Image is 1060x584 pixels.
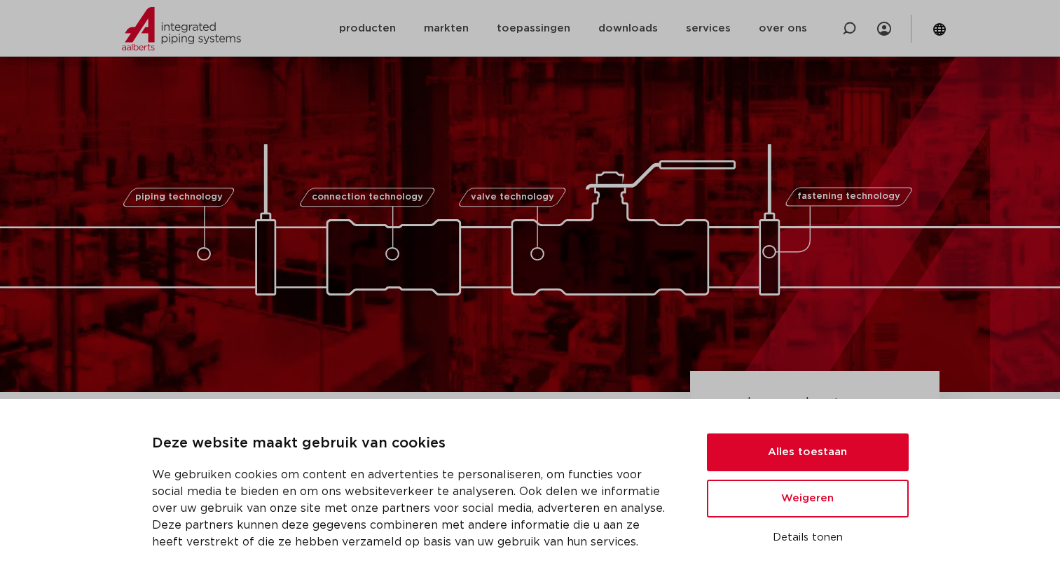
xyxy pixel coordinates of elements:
p: We gebruiken cookies om content en advertenties te personaliseren, om functies voor social media ... [152,466,673,550]
span: fastening technology [797,193,900,202]
p: Deze website maakt gebruik van cookies [152,433,673,455]
button: Alles toestaan [707,433,909,471]
button: Weigeren [707,480,909,517]
button: Details tonen [707,526,909,550]
h3: zoek producten [712,392,864,420]
span: connection technology [311,193,422,202]
span: valve technology [471,193,554,202]
span: piping technology [135,193,223,202]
